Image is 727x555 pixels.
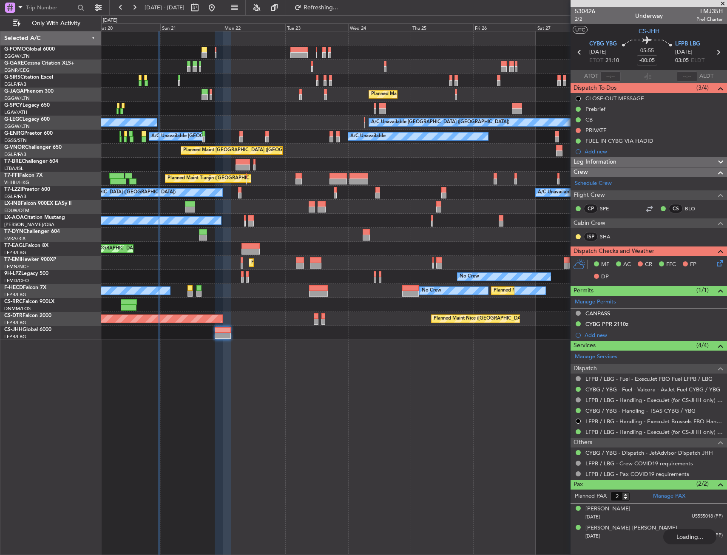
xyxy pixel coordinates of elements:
a: G-LEGCLegacy 600 [4,117,50,122]
span: 9H-LPZ [4,271,21,276]
a: G-GARECessna Citation XLS+ [4,61,74,66]
div: Add new [585,331,723,339]
span: Pref Charter [696,16,723,23]
div: Add new [585,148,723,155]
a: LFPB / LBG - Fuel - ExecuJet FBO Fuel LFPB / LBG [585,375,713,382]
div: Planned Maint [GEOGRAPHIC_DATA] ([GEOGRAPHIC_DATA]) [183,144,317,157]
span: Flight Crew [574,190,605,200]
span: ALDT [699,72,713,81]
span: CS-RRC [4,299,23,304]
span: MF [601,261,609,269]
span: (1/1) [696,286,709,294]
div: A/C Unavailable [GEOGRAPHIC_DATA] ([GEOGRAPHIC_DATA]) [37,186,176,199]
a: LFPB/LBG [4,334,26,340]
span: CS-JHH [639,27,659,36]
div: Thu 25 [411,23,473,31]
a: LFPB/LBG [4,249,26,256]
a: G-ENRGPraetor 600 [4,131,53,136]
a: LFPB / LBG - Handling - ExecuJet Brussels FBO Handling Abelag [585,418,723,425]
span: G-LEGC [4,117,23,122]
a: F-HECDFalcon 7X [4,285,46,290]
a: Manage Permits [575,298,616,306]
a: LFMD/CEQ [4,277,29,284]
span: [DATE] - [DATE] [145,4,185,11]
span: T7-DYN [4,229,23,234]
div: Planned Maint [GEOGRAPHIC_DATA] ([GEOGRAPHIC_DATA]) [494,284,628,297]
div: CB [585,116,593,123]
div: [PERSON_NAME] [585,505,630,513]
div: A/C Unavailable [350,130,386,143]
span: LX-INB [4,201,21,206]
a: Schedule Crew [575,179,612,188]
span: T7-EMI [4,257,21,262]
a: G-SPCYLegacy 650 [4,103,50,108]
a: G-VNORChallenger 650 [4,145,62,150]
span: G-ENRG [4,131,24,136]
span: (4/4) [696,341,709,350]
a: T7-EAGLFalcon 8X [4,243,48,248]
div: A/C Unavailable [GEOGRAPHIC_DATA] ([GEOGRAPHIC_DATA]) [371,116,509,129]
a: T7-LZZIPraetor 600 [4,187,50,192]
span: F-HECD [4,285,23,290]
span: [DATE] [585,514,600,520]
a: EDLW/DTM [4,207,29,214]
a: LX-INBFalcon 900EX EASy II [4,201,71,206]
div: Mon 22 [223,23,285,31]
a: EVRA/RIX [4,235,26,242]
span: CR [645,261,652,269]
span: ELDT [691,57,704,65]
a: LFPB/LBG [4,320,26,326]
div: [DATE] [103,17,117,24]
span: T7-EAGL [4,243,25,248]
span: DP [601,273,609,281]
span: (2/2) [696,479,709,488]
span: CS-DTR [4,313,23,318]
span: ATOT [584,72,598,81]
span: G-SIRS [4,75,20,80]
span: LFPB LBG [675,40,700,48]
span: Services [574,341,596,351]
span: AC [623,261,631,269]
span: Cabin Crew [574,218,605,228]
span: U5555018 (PP) [692,513,723,520]
span: FFC [666,261,676,269]
div: A/C Unavailable [GEOGRAPHIC_DATA] ([GEOGRAPHIC_DATA]) [538,186,676,199]
a: LX-AOACitation Mustang [4,215,65,220]
span: 2/2 [575,16,595,23]
span: Dispatch [574,364,597,374]
span: 03:05 [675,57,689,65]
a: G-FOMOGlobal 6000 [4,47,55,52]
span: 21:10 [605,57,619,65]
div: FUEL IN CYBG VIA HADID [585,137,653,144]
span: LMJ35H [696,7,723,16]
a: EGSS/STN [4,137,27,144]
a: 9H-LPZLegacy 500 [4,271,48,276]
span: ETOT [589,57,603,65]
span: [DATE] [675,48,693,57]
button: UTC [573,26,588,34]
span: Permits [574,286,594,296]
span: Others [574,438,592,447]
a: LFPB / LBG - Handling - ExecuJet (for CS-JHH only) LFPB / LBG [585,396,723,404]
button: Only With Activity [9,17,92,30]
span: G-GARE [4,61,24,66]
a: CYBG / YBG - Dispatch - JetAdvisor Dispatch JHH [585,449,713,456]
div: Fri 26 [473,23,536,31]
a: Manage Services [575,353,617,361]
div: Tue 23 [285,23,348,31]
div: ISP [584,232,598,241]
a: CYBG / YBG - Fuel - Valcora - AvJet Fuel CYBG / YBG [585,386,720,393]
span: G-FOMO [4,47,26,52]
a: T7-EMIHawker 900XP [4,257,56,262]
span: FP [690,261,696,269]
div: [PERSON_NAME] [PERSON_NAME] [585,524,677,532]
a: LFMN/NCE [4,263,29,270]
span: T7-LZZI [4,187,22,192]
a: DNMM/LOS [4,306,31,312]
div: Planned Maint [GEOGRAPHIC_DATA] ([GEOGRAPHIC_DATA]) [371,88,505,101]
a: LFPB/LBG [4,292,26,298]
a: LGAV/ATH [4,109,27,116]
span: CYBG YBG [589,40,617,48]
div: Wed 24 [348,23,411,31]
span: G-VNOR [4,145,25,150]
